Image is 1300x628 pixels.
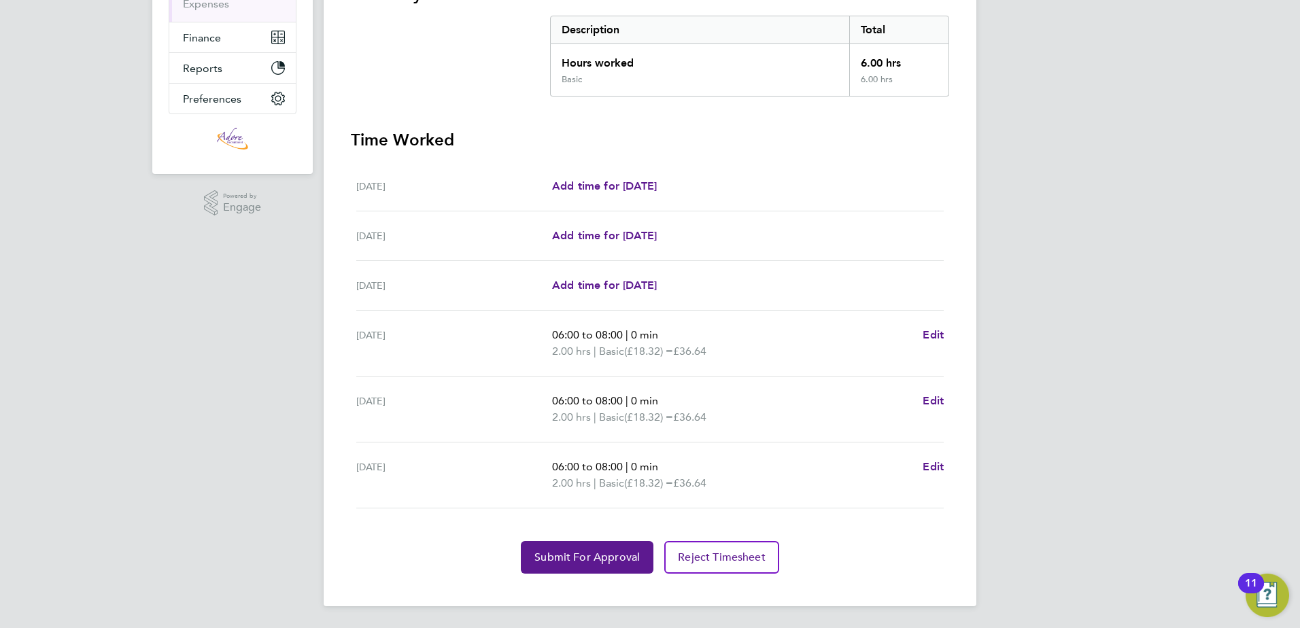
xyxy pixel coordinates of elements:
span: 0 min [631,328,658,341]
div: 11 [1245,583,1257,601]
span: £36.64 [673,476,706,489]
span: 06:00 to 08:00 [552,328,623,341]
span: (£18.32) = [624,411,673,423]
h3: Time Worked [351,129,949,151]
a: Add time for [DATE] [552,228,657,244]
span: Preferences [183,92,241,105]
button: Open Resource Center, 11 new notifications [1246,574,1289,617]
span: | [626,328,628,341]
div: [DATE] [356,393,552,425]
span: Edit [923,394,944,407]
span: | [626,394,628,407]
button: Reject Timesheet [664,541,779,574]
a: Add time for [DATE] [552,178,657,194]
a: Edit [923,459,944,475]
span: Basic [599,343,624,360]
a: Add time for [DATE] [552,277,657,294]
span: 2.00 hrs [552,476,591,489]
img: adore-recruitment-logo-retina.png [217,128,248,150]
span: Finance [183,31,221,44]
span: 06:00 to 08:00 [552,460,623,473]
span: Basic [599,409,624,425]
span: 2.00 hrs [552,345,591,357]
span: (£18.32) = [624,345,673,357]
span: 06:00 to 08:00 [552,394,623,407]
span: (£18.32) = [624,476,673,489]
button: Preferences [169,84,296,114]
span: Edit [923,328,944,341]
div: 6.00 hrs [849,74,948,96]
span: Reject Timesheet [678,551,766,564]
div: Summary [550,16,949,97]
span: | [594,411,596,423]
span: Engage [223,202,261,213]
div: [DATE] [356,277,552,294]
span: | [594,345,596,357]
span: £36.64 [673,345,706,357]
span: £36.64 [673,411,706,423]
span: | [626,460,628,473]
span: 0 min [631,394,658,407]
span: Submit For Approval [534,551,640,564]
span: 2.00 hrs [552,411,591,423]
div: [DATE] [356,178,552,194]
div: Hours worked [551,44,849,74]
div: Description [551,16,849,43]
span: Add time for [DATE] [552,279,657,292]
span: Powered by [223,190,261,202]
span: 0 min [631,460,658,473]
a: Go to home page [169,128,296,150]
a: Edit [923,393,944,409]
span: Add time for [DATE] [552,229,657,242]
div: [DATE] [356,228,552,244]
div: 6.00 hrs [849,44,948,74]
div: Basic [562,74,582,85]
button: Reports [169,53,296,83]
div: [DATE] [356,459,552,491]
button: Submit For Approval [521,541,653,574]
span: Edit [923,460,944,473]
div: [DATE] [356,327,552,360]
a: Powered byEngage [204,190,262,216]
span: Add time for [DATE] [552,179,657,192]
span: Basic [599,475,624,491]
a: Edit [923,327,944,343]
span: Reports [183,62,222,75]
button: Finance [169,22,296,52]
div: Total [849,16,948,43]
span: | [594,476,596,489]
